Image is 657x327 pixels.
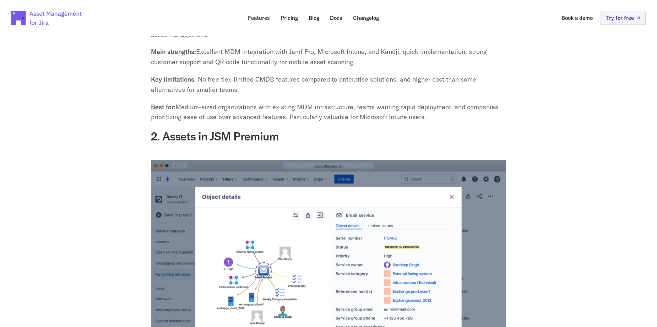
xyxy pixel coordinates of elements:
[281,15,298,21] p: Pricing
[325,11,347,25] a: Docs
[561,15,593,21] p: Book a demo
[556,11,598,25] a: Book a demo
[243,11,275,25] a: Features
[248,15,270,21] p: Features
[151,48,196,56] strong: Main strengths:
[151,102,506,123] p: Medium-sized organizations with existing MDM infrastructure, teams wanting rapid deployment, and ...
[606,15,634,21] p: Try for free
[276,11,303,25] a: Pricing
[601,11,646,25] a: Try for free
[151,103,175,111] strong: Best for:
[348,11,384,25] a: Changelog
[151,47,506,67] p: Excellent MDM integration with Jamf Pro, Microsoft Intune, and Kandji, quick implementation, stro...
[330,15,342,21] p: Docs
[151,75,194,83] strong: Key limitations
[151,129,506,143] h3: 2. Assets in JSM Premium
[304,11,324,25] a: Blog
[151,74,506,95] p: : No free tier, limited CMDB features compared to enterprise solutions, and higher cost than some...
[353,15,379,21] p: Changelog
[309,15,319,21] p: Blog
